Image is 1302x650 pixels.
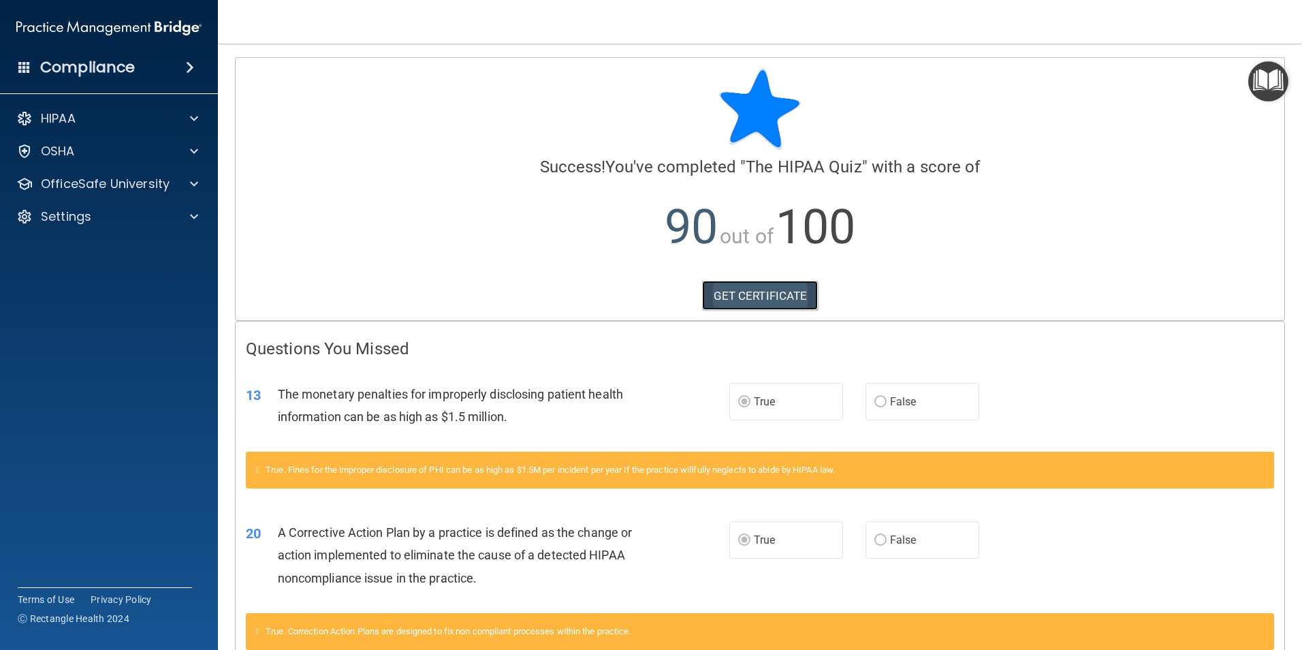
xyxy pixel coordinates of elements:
[720,224,774,248] span: out of
[16,208,198,225] a: Settings
[702,281,819,311] a: GET CERTIFICATE
[874,397,887,407] input: False
[719,68,801,150] img: blue-star-rounded.9d042014.png
[40,58,135,77] h4: Compliance
[41,208,91,225] p: Settings
[246,340,1274,358] h4: Questions You Missed
[890,533,917,546] span: False
[874,536,887,546] input: False
[41,176,170,192] p: OfficeSafe University
[266,626,631,636] span: True. Correction Action Plans are designed to fix non compliant processes within the practice.
[540,157,606,176] span: Success!
[246,158,1274,176] h4: You've completed " " with a score of
[16,176,198,192] a: OfficeSafe University
[754,533,775,546] span: True
[776,199,855,255] span: 100
[16,14,202,42] img: PMB logo
[18,593,74,606] a: Terms of Use
[754,395,775,408] span: True
[91,593,152,606] a: Privacy Policy
[41,143,75,159] p: OSHA
[278,525,633,585] span: A Corrective Action Plan by a practice is defined as the change or action implemented to eliminat...
[665,199,718,255] span: 90
[266,465,835,475] span: True. Fines for the improper disclosure of PHI can be as high as $1.5M per incident per year if t...
[246,387,261,403] span: 13
[18,612,129,625] span: Ⓒ Rectangle Health 2024
[738,397,750,407] input: True
[890,395,917,408] span: False
[41,110,76,127] p: HIPAA
[738,536,750,546] input: True
[16,143,198,159] a: OSHA
[1248,61,1288,102] button: Open Resource Center
[16,110,198,127] a: HIPAA
[278,387,623,424] span: The monetary penalties for improperly disclosing patient health information can be as high as $1....
[746,157,861,176] span: The HIPAA Quiz
[246,525,261,542] span: 20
